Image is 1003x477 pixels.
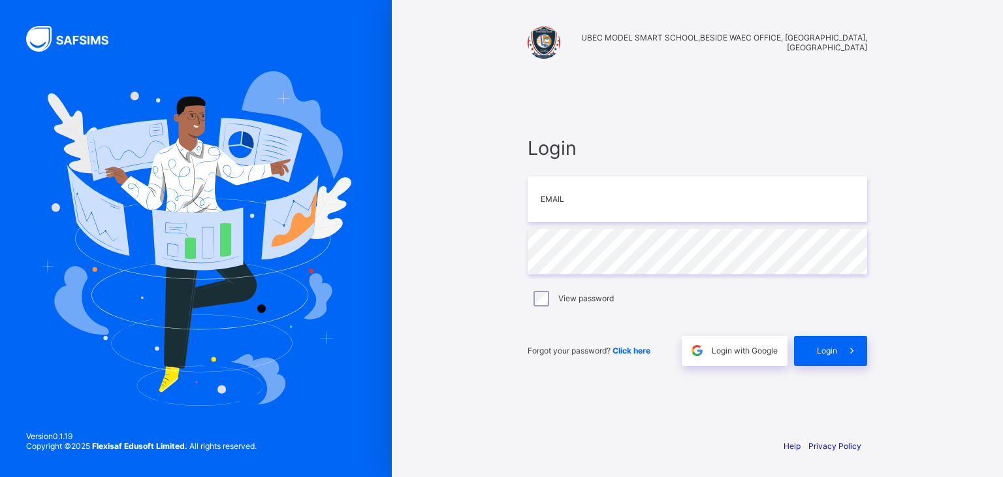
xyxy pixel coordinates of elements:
img: google.396cfc9801f0270233282035f929180a.svg [690,343,705,358]
a: Click here [613,346,650,355]
img: Hero Image [40,71,351,406]
span: Version 0.1.19 [26,431,257,441]
a: Help [784,441,801,451]
img: SAFSIMS Logo [26,26,124,52]
a: Privacy Policy [808,441,861,451]
strong: Flexisaf Edusoft Limited. [92,441,187,451]
span: Login [817,346,837,355]
span: Forgot your password? [528,346,650,355]
span: UBEC MODEL SMART SCHOOL,BESIDE WAEC OFFICE, [GEOGRAPHIC_DATA],[GEOGRAPHIC_DATA] [567,33,867,52]
span: Login with Google [712,346,778,355]
span: Copyright © 2025 All rights reserved. [26,441,257,451]
label: View password [558,293,614,303]
span: Login [528,137,867,159]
